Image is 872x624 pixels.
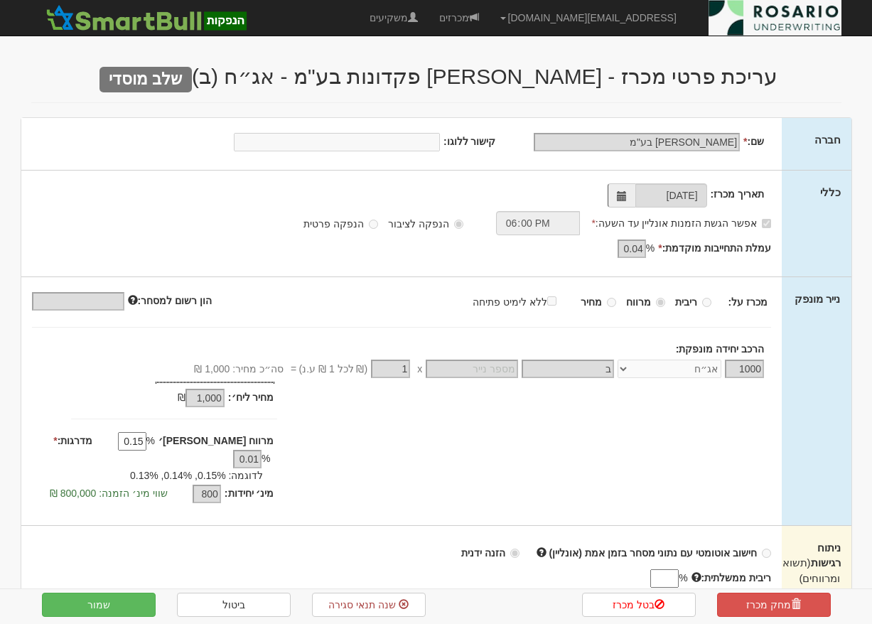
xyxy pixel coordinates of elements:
label: קישור ללוגו: [443,134,496,149]
span: % [679,571,687,585]
button: שמור [42,593,156,617]
input: חישוב אוטומטי עם נתוני מסחר בזמן אמת (אונליין) [762,549,771,558]
label: אפשר הגשת הזמנות אונליין עד השעה: [591,216,771,230]
strong: הזנה ידנית [461,547,505,559]
a: שנה תנאי סגירה [312,593,426,617]
input: ללא לימיט פתיחה [547,296,556,306]
label: מרווח [PERSON_NAME]׳ [158,434,274,448]
a: מחק מכרז [717,593,831,617]
input: הנפקה פרטית [369,220,378,229]
strong: חישוב אוטומטי עם נתוני מסחר בזמן אמת (אונליין) [549,547,758,559]
label: ריבית ממשלתית: [691,571,772,585]
label: תאריך מכרז: [711,187,765,201]
span: % [262,451,270,466]
label: עמלת התחייבות מוקדמת: [658,241,771,255]
div: ₪ [118,390,228,407]
span: % [646,241,655,255]
input: מחיר * [371,360,410,378]
span: = [291,362,296,376]
strong: מחיר [581,296,602,308]
label: ללא לימיט פתיחה [473,294,571,309]
input: שם הסדרה * [522,360,614,378]
input: מספר נייר [426,360,518,378]
span: % [146,434,155,448]
span: (₪ לכל 1 ₪ ע.נ) [296,362,367,376]
label: כללי [820,185,841,200]
strong: הרכב יחידה מונפקת: [676,343,764,355]
label: מחיר ליח׳: [228,390,274,404]
a: בטל מכרז [582,593,696,617]
label: נייר מונפק [795,291,840,306]
h2: עריכת פרטי מכרז - [PERSON_NAME] פקדונות בע"מ - אג״ח (ב) [31,65,841,88]
label: ניתוח רגישות [792,540,840,586]
span: x [417,362,422,376]
input: הזנה ידנית [510,549,520,558]
strong: ריבית [675,296,697,308]
input: כמות [725,360,764,378]
label: חברה [814,132,841,147]
span: שלב מוסדי [99,67,192,92]
strong: מרווח [626,296,651,308]
label: הנפקה פרטית [303,217,378,231]
input: ריבית [702,298,711,307]
img: SmartBull Logo [42,4,251,32]
span: (תשואות ומרווחים) [773,556,841,583]
label: מינ׳ יחידות: [225,486,274,500]
span: לדוגמה: 0.15%, 0.14%, 0.13% [130,470,263,481]
input: מחיר [607,298,616,307]
a: ביטול [177,593,291,617]
strong: מכרז על: [728,296,768,308]
label: הון רשום למסחר: [128,294,212,308]
label: שם: [743,134,764,149]
span: שנה תנאי סגירה [328,599,396,610]
label: מדרגות: [53,434,92,448]
input: אפשר הגשת הזמנות אונליין עד השעה:* [762,219,771,228]
input: הנפקה לציבור [454,220,463,229]
label: הנפקה לציבור [388,217,463,231]
input: מרווח [656,298,665,307]
span: סה״כ מחיר: 1,000 ₪ [194,362,284,376]
span: שווי מינ׳ הזמנה: 800,000 ₪ [50,488,168,499]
